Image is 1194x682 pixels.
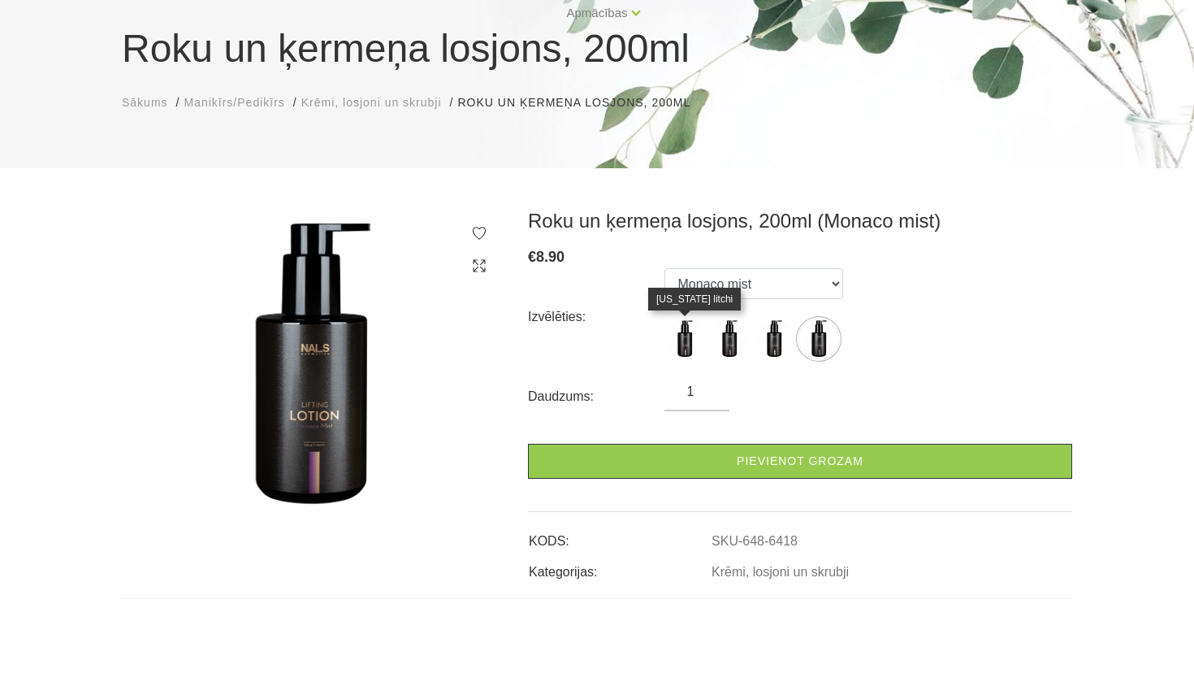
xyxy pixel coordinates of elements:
[528,209,1072,233] h3: Roku un ķermeņa losjons, 200ml (Monaco mist)
[709,319,750,359] img: ...
[712,565,849,580] a: Krēmi, losjoni un skrubji
[122,209,504,523] img: Roku un ķermeņa losjons, 200ml
[528,384,664,410] div: Daudzums:
[528,444,1072,479] a: Pievienot grozam
[712,534,798,549] a: SKU-648-6418
[536,249,565,265] span: 8.90
[528,249,536,265] span: €
[528,520,711,551] td: KODS:
[457,94,707,111] li: Roku un ķermeņa losjons, 200ml
[184,96,284,109] span: Manikīrs/Pedikīrs
[122,94,168,111] a: Sākums
[754,319,794,359] img: ...
[528,304,664,330] div: Izvēlēties:
[301,96,442,109] span: Krēmi, losjoni un skrubji
[122,96,168,109] span: Sākums
[301,94,442,111] a: Krēmi, losjoni un skrubji
[184,94,284,111] a: Manikīrs/Pedikīrs
[664,319,705,359] img: ...
[798,319,839,359] img: ...
[528,551,711,582] td: Kategorijas:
